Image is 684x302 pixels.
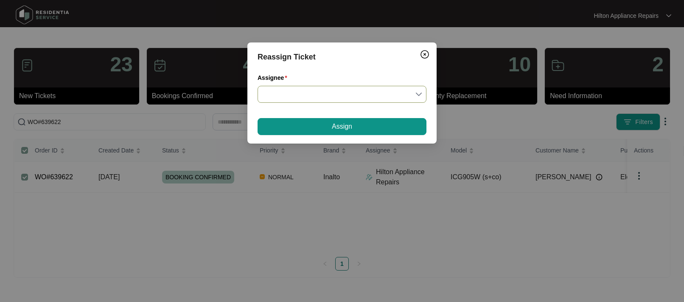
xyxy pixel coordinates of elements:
span: Assign [332,121,352,132]
label: Assignee [258,73,291,82]
button: Close [418,48,432,61]
button: Assign [258,118,426,135]
input: Assignee [263,86,421,102]
img: closeCircle [420,49,430,59]
div: Reassign Ticket [258,51,426,63]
